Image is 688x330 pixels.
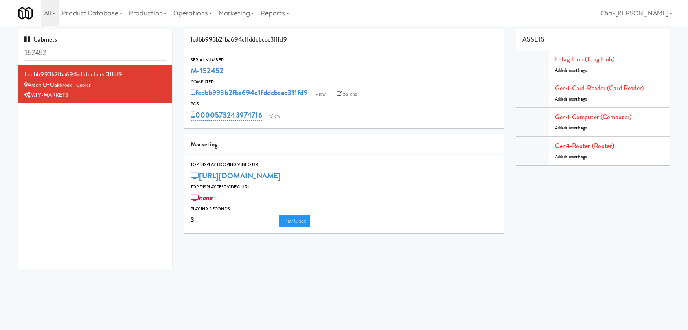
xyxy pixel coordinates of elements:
[18,6,33,20] img: Micromart
[18,65,172,104] li: fcdbb993b2fba694c1fddcbcec311fd9 Arden of Oakbrook - CoolerMTY-MARKETS
[191,78,498,86] div: Computer
[566,96,587,102] span: a month ago
[566,154,587,160] span: a month ago
[265,110,284,122] a: View
[184,29,504,50] div: fcdbb993b2fba694c1fddcbcec311fd9
[555,125,587,131] span: Added
[191,87,308,98] a: fcdbb993b2fba694c1fddcbcec311fd9
[191,192,213,203] a: none
[522,35,545,44] span: ASSETS
[333,88,362,100] a: Balena
[555,55,615,64] a: E-tag-hub (Etag Hub)
[191,170,281,181] a: [URL][DOMAIN_NAME]
[555,141,614,151] a: Gen4-router (Router)
[555,83,644,93] a: Gen4-card-reader (Card Reader)
[555,96,587,102] span: Added
[24,91,68,99] a: MTY-MARKETS
[24,46,166,61] input: Search cabinets
[191,161,498,169] div: Top Display Looping Video Url
[191,183,498,191] div: Top Display Test Video Url
[191,56,498,64] div: Serial Number
[191,100,498,108] div: POS
[566,125,587,131] span: a month ago
[555,112,631,122] a: Gen4-computer (Computer)
[279,215,311,227] a: Play Once
[555,67,587,73] span: Added
[24,68,166,81] div: fcdbb993b2fba694c1fddcbcec311fd9
[191,205,498,213] div: Play in X seconds
[555,154,587,160] span: Added
[24,35,57,44] span: Cabinets
[566,67,587,73] span: a month ago
[191,65,224,76] a: M-152452
[191,140,218,149] span: Marketing
[24,81,90,89] a: Arden of Oakbrook - Cooler
[191,109,263,121] a: 0000573243974716
[311,88,330,100] a: View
